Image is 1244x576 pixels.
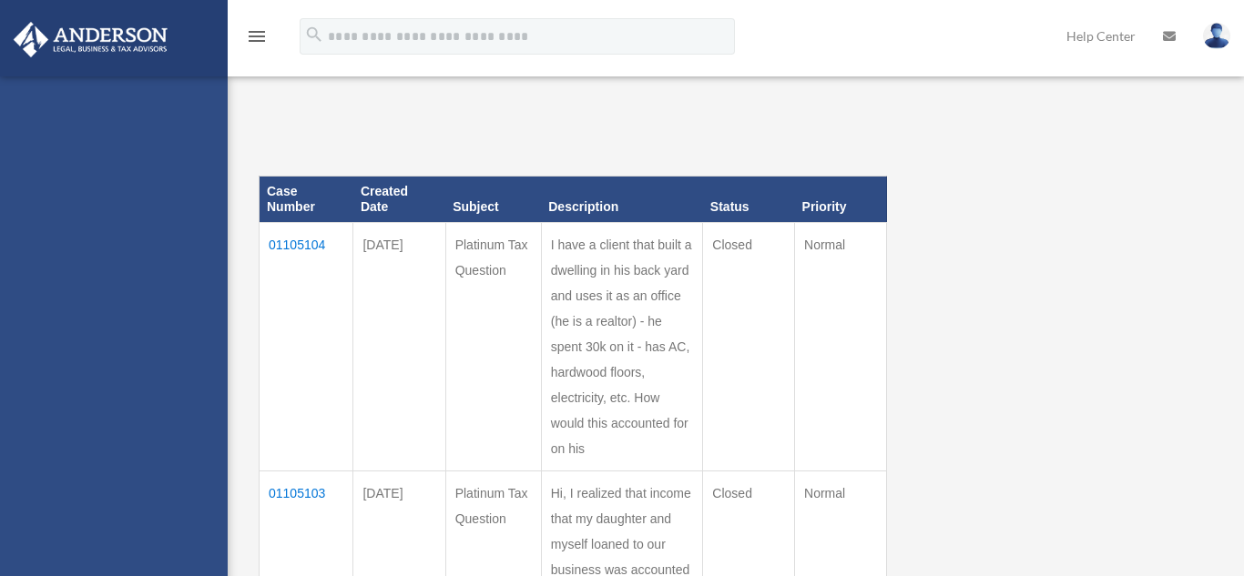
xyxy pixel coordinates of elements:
th: Case Number [260,177,353,223]
td: Platinum Tax Question [445,222,541,470]
th: Priority [795,177,887,223]
th: Subject [445,177,541,223]
i: menu [246,25,268,47]
img: User Pic [1203,23,1230,49]
a: menu [246,32,268,47]
i: search [304,25,324,45]
td: [DATE] [353,222,445,470]
td: Closed [703,222,795,470]
td: 01105104 [260,222,353,470]
th: Created Date [353,177,445,223]
th: Description [541,177,703,223]
img: Anderson Advisors Platinum Portal [8,22,173,57]
td: Normal [795,222,887,470]
td: I have a client that built a dwelling in his back yard and uses it as an office (he is a realtor)... [541,222,703,470]
th: Status [703,177,795,223]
